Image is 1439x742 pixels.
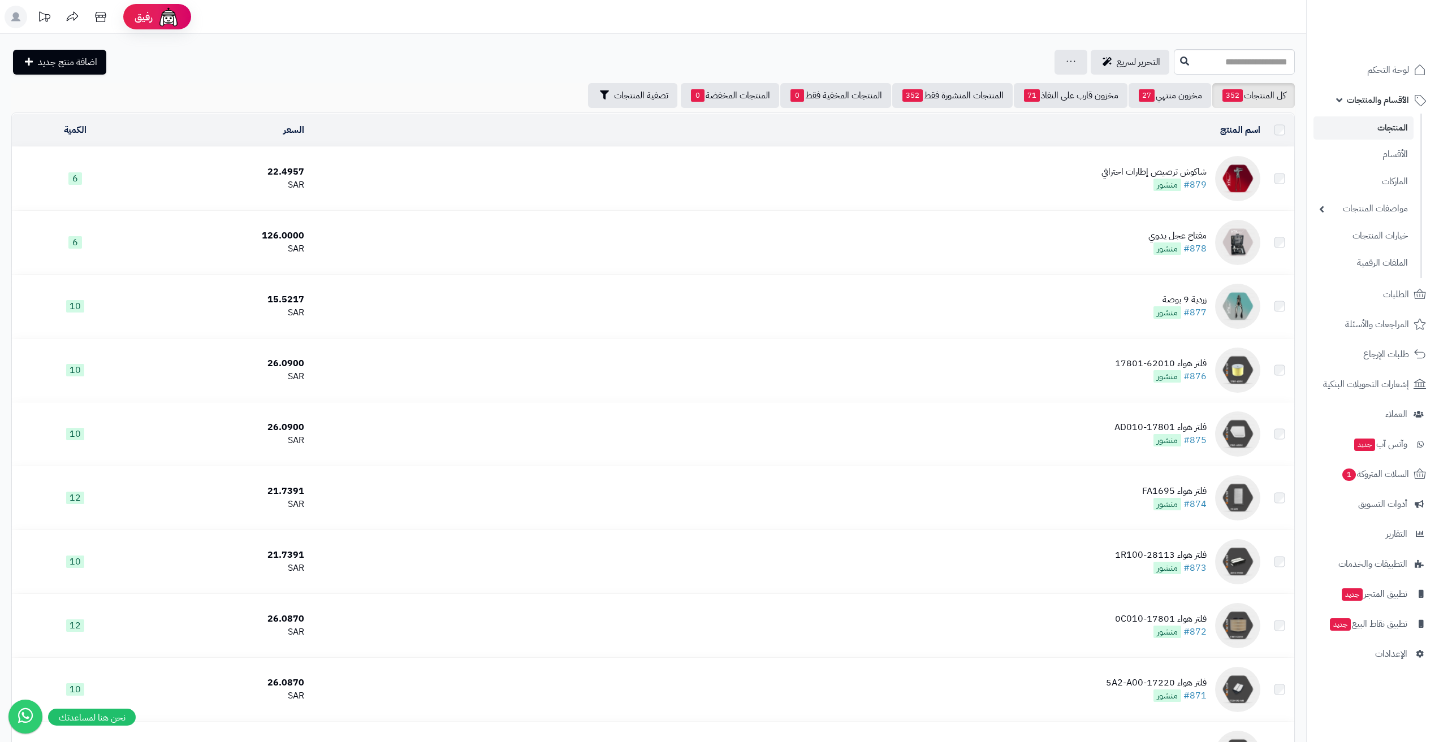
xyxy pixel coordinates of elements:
span: 10 [66,683,84,696]
a: المنتجات [1313,116,1414,140]
span: تصفية المنتجات [614,89,668,102]
span: منشور [1153,562,1181,574]
a: اسم المنتج [1220,123,1260,137]
a: أدوات التسويق [1313,491,1432,518]
a: العملاء [1313,401,1432,428]
span: 6 [68,172,82,185]
a: #879 [1183,178,1207,192]
span: 10 [66,428,84,440]
span: تطبيق المتجر [1341,586,1407,602]
a: مخزون منتهي27 [1129,83,1211,108]
span: الطلبات [1383,287,1409,302]
a: المراجعات والأسئلة [1313,311,1432,338]
div: 26.0900 [144,357,305,370]
span: أدوات التسويق [1358,496,1407,512]
span: طلبات الإرجاع [1363,346,1409,362]
div: زردية 9 بوصة [1153,293,1207,306]
a: مواصفات المنتجات [1313,197,1414,221]
span: 0 [691,89,705,102]
a: #875 [1183,433,1207,447]
span: 10 [66,300,84,313]
span: وآتس آب [1353,436,1407,452]
a: مخزون قارب على النفاذ71 [1014,83,1127,108]
div: فلتر هواء 17801-0C010 [1115,613,1207,626]
a: المنتجات المخفية فقط0 [780,83,891,108]
span: 12 [66,619,84,632]
div: فلتر هواء FA1695 [1142,485,1207,498]
span: السلات المتروكة [1341,466,1409,482]
a: المنتجات المخفضة0 [681,83,779,108]
div: 26.0870 [144,613,305,626]
span: 10 [66,364,84,376]
span: منشور [1153,242,1181,255]
a: كل المنتجات352 [1212,83,1295,108]
span: الأقسام والمنتجات [1347,92,1409,108]
img: زردية 9 بوصة [1215,284,1260,329]
span: 352 [1222,89,1243,102]
a: التقارير [1313,520,1432,548]
div: 15.5217 [144,293,305,306]
a: #871 [1183,689,1207,702]
div: SAR [144,626,305,639]
a: طلبات الإرجاع [1313,341,1432,368]
div: فلتر هواء 62010-17801 [1115,357,1207,370]
span: 6 [68,236,82,249]
a: #877 [1183,306,1207,319]
a: الماركات [1313,170,1414,194]
a: خيارات المنتجات [1313,224,1414,248]
div: SAR [144,562,305,575]
span: منشور [1153,498,1181,510]
span: الإعدادات [1375,646,1407,662]
div: SAR [144,370,305,383]
a: وآتس آبجديد [1313,431,1432,458]
a: الملفات الرقمية [1313,251,1414,275]
div: SAR [144,689,305,702]
div: SAR [144,434,305,447]
div: فلتر هواء AD010-17801 [1114,421,1207,434]
div: 22.4957 [144,166,305,179]
a: #873 [1183,561,1207,575]
img: فلتر هواء 17220-5A2-A00 [1215,667,1260,712]
a: الطلبات [1313,281,1432,308]
a: التحرير لسريع [1091,50,1169,75]
a: التطبيقات والخدمات [1313,550,1432,578]
div: SAR [144,179,305,192]
div: 26.0900 [144,421,305,434]
a: السلات المتروكة1 [1313,461,1432,488]
a: #874 [1183,497,1207,511]
img: فلتر هواء 17801-0C010 [1215,603,1260,648]
a: #878 [1183,242,1207,255]
span: 0 [790,89,804,102]
a: لوحة التحكم [1313,57,1432,84]
span: رفيق [135,10,153,24]
a: الإعدادات [1313,640,1432,667]
a: إشعارات التحويلات البنكية [1313,371,1432,398]
span: 27 [1139,89,1155,102]
div: SAR [144,306,305,319]
a: الأقسام [1313,142,1414,167]
img: فلتر هواء AD010-17801 [1215,411,1260,457]
img: فلتر هواء 62010-17801 [1215,348,1260,393]
div: مفتاح عجل يدوي [1148,229,1207,242]
span: التطبيقات والخدمات [1338,556,1407,572]
span: تطبيق نقاط البيع [1329,616,1407,632]
span: 10 [66,556,84,568]
span: 71 [1024,89,1040,102]
span: منشور [1153,434,1181,446]
span: جديد [1342,588,1363,601]
span: 12 [66,492,84,504]
img: ai-face.png [157,6,180,28]
span: إشعارات التحويلات البنكية [1323,376,1409,392]
div: فلتر هواء 28113-1R100 [1115,549,1207,562]
span: منشور [1153,626,1181,638]
span: جديد [1354,439,1375,451]
span: 1 [1342,468,1356,481]
img: شاكوش ترصيص إطارات احترافي [1215,156,1260,201]
img: مفتاح عجل يدوي [1215,220,1260,265]
a: الكمية [64,123,87,137]
div: SAR [144,242,305,255]
div: 21.7391 [144,485,305,498]
span: اضافة منتج جديد [38,55,97,69]
span: التحرير لسريع [1117,55,1160,69]
img: فلتر هواء 28113-1R100 [1215,539,1260,584]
